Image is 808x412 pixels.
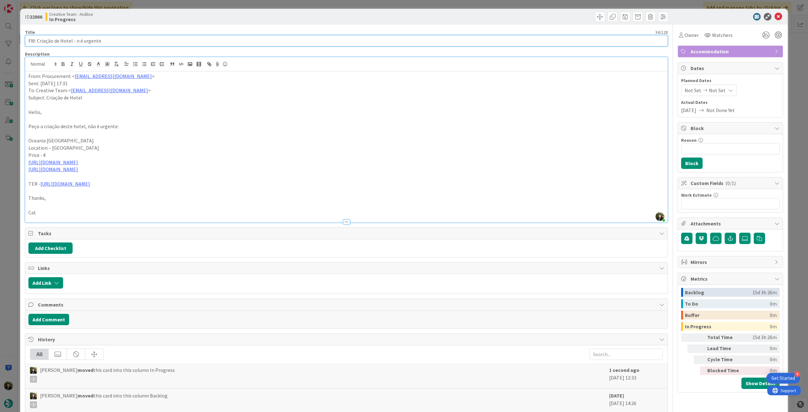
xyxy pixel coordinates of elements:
[707,333,742,342] div: Total Time
[681,99,780,106] span: Actual Dates
[40,181,90,187] a: [URL][DOMAIN_NAME]
[706,106,735,114] span: Not Done Yet
[28,123,664,130] p: Peço a criação deste hotel, não é urgente:
[681,192,712,198] label: Work Estimate
[28,109,664,116] p: Hello,
[707,367,742,375] div: Blocked Time
[691,179,771,187] span: Custom Fields
[28,209,664,216] p: Cat
[681,158,703,169] button: Block
[609,392,624,399] b: [DATE]
[691,48,771,55] span: Accommodation
[28,137,664,144] p: Oceania [GEOGRAPHIC_DATA]
[609,392,663,411] div: [DATE] 14:26
[78,392,93,399] b: moved
[25,29,35,35] label: Title
[38,230,656,237] span: Tasks
[49,12,93,17] span: Creative Team - Análise
[49,17,93,22] b: In Progress
[745,367,777,375] div: 0m
[770,311,777,319] div: 0m
[28,242,73,254] button: Add Checklist
[685,311,770,319] div: Buffer
[681,77,780,84] span: Planned Dates
[712,31,733,39] span: Watchers
[28,152,664,159] p: Price - €
[685,87,701,94] span: Not Set
[28,159,78,165] a: [URL][DOMAIN_NAME]
[37,29,668,35] div: 34 / 128
[685,299,770,308] div: To Do
[28,166,78,172] a: [URL][DOMAIN_NAME]
[38,264,656,272] span: Links
[30,392,37,399] img: BC
[28,277,63,289] button: Add Link
[28,80,664,87] p: Sent: [DATE] 17:31
[707,344,742,353] div: Lead Time
[681,106,696,114] span: [DATE]
[794,371,800,377] div: 4
[691,275,771,283] span: Metrics
[709,87,726,94] span: Not Set
[40,392,168,408] span: [PERSON_NAME] this card into this column Backlog
[685,31,699,39] span: Owner
[28,94,664,101] p: Subject: Criação de Hotel
[725,180,736,186] span: ( 0/1 )
[745,333,777,342] div: 15d 3h 26m
[685,288,752,297] div: Backlog
[681,137,697,143] label: Reason
[609,367,639,373] b: 1 second ago
[25,51,50,57] span: Description
[30,367,37,374] img: BC
[78,367,93,373] b: moved
[30,14,42,20] b: 22866
[609,366,663,385] div: [DATE] 12:33
[752,288,777,297] div: 15d 3h 26m
[28,194,664,202] p: Thanks,
[771,375,795,381] div: Get Started
[30,349,49,360] div: All
[13,1,29,9] span: Support
[691,124,771,132] span: Block
[38,301,656,308] span: Comments
[691,220,771,227] span: Attachments
[28,73,664,80] p: From: Procurement < >
[75,73,152,79] a: [EMAIL_ADDRESS][DOMAIN_NAME]
[741,378,780,389] button: Show Details
[770,299,777,308] div: 0m
[28,144,664,152] p: Location – [GEOGRAPHIC_DATA]
[25,35,668,46] input: type card name here...
[28,87,664,94] p: To: Creative Team < >
[28,314,69,325] button: Add Comment
[691,258,771,266] span: Mirrors
[40,366,175,383] span: [PERSON_NAME] this card into this column In Progress
[71,87,148,93] a: [EMAIL_ADDRESS][DOMAIN_NAME]
[38,336,656,343] span: History
[656,212,664,221] img: PKF90Q5jPr56cBaliQnj6ZMmbSdpAOLY.jpg
[691,64,771,72] span: Dates
[685,322,770,331] div: In Progress
[745,355,777,364] div: 0m
[770,322,777,331] div: 0m
[707,355,742,364] div: Cycle Time
[590,349,663,360] input: Search...
[766,373,800,384] div: Open Get Started checklist, remaining modules: 4
[25,13,42,21] span: ID
[28,180,664,188] p: TER -
[745,344,777,353] div: 0m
